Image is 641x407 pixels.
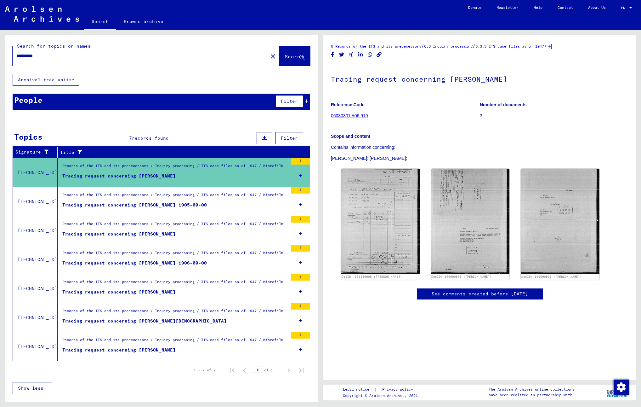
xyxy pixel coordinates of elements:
p: Contains information concerning: [331,144,628,151]
a: 6 Records of the ITS and its predecessors [331,44,421,49]
button: Filter [275,95,303,107]
a: Browse archive [116,14,171,29]
a: DocID: 106590907 ([PERSON_NAME]) [521,275,582,278]
b: Scope and content [331,134,370,139]
div: Records of the ITS and its predecessors / Inquiry processing / ITS case files as of 1947 / Microf... [62,192,288,201]
button: Share on Facebook [329,51,336,59]
button: Next page [282,364,295,376]
p: Copyright © Arolsen Archives, 2021 [343,393,421,398]
td: [TECHNICAL_ID] [13,216,58,245]
a: Privacy policy [377,386,421,393]
span: records found [132,135,169,141]
span: 7 [129,135,132,141]
span: Filter [281,98,298,104]
button: Filter [275,132,303,144]
span: / [421,43,424,49]
span: Filter [281,135,298,141]
div: 9 [291,332,310,339]
p: 3 [480,113,628,119]
img: 001.jpg [341,169,420,274]
img: Change consent [614,380,629,395]
p: [PERSON_NAME]; [PERSON_NAME]; [331,155,628,162]
div: Records of the ITS and its predecessors / Inquiry processing / ITS case files as of 1947 / Microf... [62,308,288,317]
p: The Arolsen Archives online collections [489,387,575,392]
div: Records of the ITS and its predecessors / Inquiry processing / ITS case files as of 1947 / Microf... [62,221,288,230]
button: Archival tree units [13,74,79,86]
td: [TECHNICAL_ID] [13,303,58,332]
img: 001.jpg [521,169,599,274]
b: Reference Code [331,102,365,107]
td: [TECHNICAL_ID] [13,245,58,274]
img: yv_logo.png [605,384,629,400]
div: Records of the ITS and its predecessors / Inquiry processing / ITS case files as of 1947 / Microf... [62,337,288,346]
img: Arolsen_neg.svg [5,6,79,22]
button: Share on Twitter [338,51,345,59]
div: 3 [291,158,310,165]
span: / [473,43,475,49]
td: [TECHNICAL_ID] [13,187,58,216]
a: 06030301 A06.919 [331,113,368,118]
div: Title [60,147,304,157]
div: 3 [291,274,310,281]
button: Show less [13,382,52,394]
div: Tracing request concerning [PERSON_NAME] [62,173,176,179]
div: Tracing request concerning [PERSON_NAME] [62,289,176,295]
div: 8 [291,303,310,310]
p: have been realized in partnership with [489,392,575,398]
div: Signature [15,147,59,157]
b: Number of documents [480,102,527,107]
div: Tracing request concerning [PERSON_NAME] [62,347,176,353]
div: 5 [291,187,310,194]
td: [TECHNICAL_ID] [13,158,58,187]
span: Search [285,53,303,60]
div: Topics [14,131,43,142]
div: of 1 [251,367,282,373]
button: Clear [267,50,279,62]
mat-label: Search for topics or names [17,43,91,49]
a: DocID: 106590905 ([PERSON_NAME]) [342,275,402,278]
div: Tracing request concerning [PERSON_NAME][DEMOGRAPHIC_DATA] [62,318,227,324]
div: Records of the ITS and its predecessors / Inquiry processing / ITS case files as of 1947 / Microf... [62,163,288,172]
td: [TECHNICAL_ID] [13,332,58,361]
td: [TECHNICAL_ID] [13,274,58,303]
h1: Tracing request concerning [PERSON_NAME] [331,65,628,92]
a: See comments created before [DATE] [432,291,528,297]
div: Records of the ITS and its predecessors / Inquiry processing / ITS case files as of 1947 / Microf... [62,279,288,288]
a: Search [84,14,116,30]
a: DocID: 106590906 ([PERSON_NAME]) [431,275,492,278]
mat-icon: close [269,53,277,60]
button: Share on Xing [348,51,355,59]
button: Previous page [238,364,251,376]
button: Last page [295,364,308,376]
div: Tracing request concerning [PERSON_NAME] [62,231,176,237]
div: 1 – 7 of 7 [194,367,216,373]
div: People [14,94,43,106]
div: Tracing request concerning [PERSON_NAME] 1905-00-00 [62,202,207,208]
button: Share on WhatsApp [367,51,373,59]
span: Show less [18,385,43,391]
button: First page [226,364,238,376]
span: / [544,43,547,49]
div: | [343,386,421,393]
div: Signature [15,149,53,155]
div: Records of the ITS and its predecessors / Inquiry processing / ITS case files as of 1947 / Microf... [62,250,288,259]
a: Legal notice [343,386,374,393]
div: 5 [291,216,310,223]
button: Share on LinkedIn [357,51,364,59]
div: Tracing request concerning [PERSON_NAME] 1906-00-00 [62,260,207,266]
button: Search [279,46,310,66]
a: 6.3.3 ITS case files as of 1947 [475,44,544,49]
div: 4 [291,245,310,252]
span: EN [621,6,628,10]
a: 6.3 Inquiry processing [424,44,473,49]
img: 001.jpg [431,169,510,274]
div: Title [60,149,298,156]
button: Copy link [376,51,383,59]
